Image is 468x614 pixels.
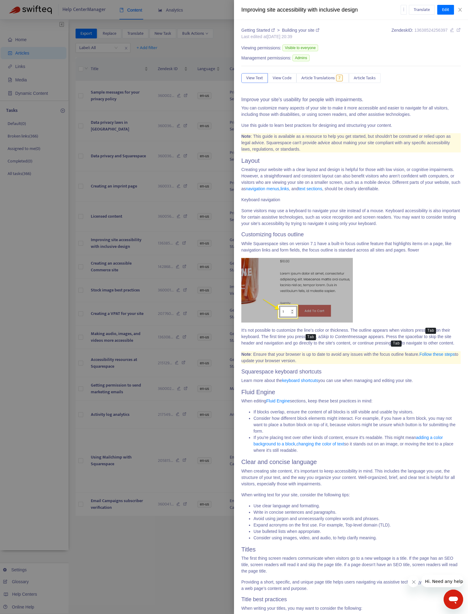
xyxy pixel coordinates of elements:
[444,590,463,609] iframe: Button to launch messaging window
[282,45,318,51] span: Visible to everyone
[349,73,381,83] button: Article Tasks
[253,434,461,454] li: If you're placing text over other kinds of content, ensure it's readable. This might mean , so it...
[282,378,318,383] a: keyboard shortcuts
[392,27,461,40] div: Zendesk ID:
[4,4,44,9] span: Hi. Need any help?
[282,28,320,33] a: Building your site
[241,34,319,40] div: Last edited at [DATE] 20:39
[241,258,353,323] img: pull focus squarespace.jpg
[241,369,461,375] h3: Squarespace keyboard shortcuts
[437,5,454,15] button: Edit
[425,328,436,334] kbd: Tab
[253,528,461,535] li: Use bulleted lists when appropriate.
[241,27,319,34] div: >
[268,73,296,83] button: View Code
[241,73,268,83] button: View Text
[458,7,463,12] span: close
[241,327,461,347] p: It's not possible to customize the line’s color or thickness. The outline appears when visitors p...
[246,186,279,191] a: navigation menus
[414,6,430,13] span: Translate
[241,122,461,129] p: Use this guide to learn best practices for designing and structuring your content.
[421,575,463,587] iframe: Message from company
[391,341,401,347] kbd: Tab
[354,75,376,81] span: Article Tasks
[408,576,419,587] iframe: Close message
[241,458,461,466] h2: Clear and concise language
[241,468,461,487] p: When creating site content, it’s important to keep accessibility in mind. This includes the langu...
[241,579,461,592] p: Providing a short, specific, and unique page title helps users navigating via assistive technolog...
[273,75,292,81] span: View Code
[301,75,335,81] span: Article Translations
[253,535,461,541] li: Consider using images, video, and audio, to help clarify meaning.
[241,197,461,203] p: Keyboard navigation
[401,5,407,15] button: more
[241,546,461,553] h2: Titles
[253,522,461,528] li: Expand acronyms on the first use. For example, Top-level domain (TLD).
[241,157,461,164] h2: Layout
[241,388,461,396] h2: Fluid Engine
[241,231,461,238] h3: Customizing focus outline
[241,6,401,14] div: Improving site accessibility with inclusive design
[456,7,464,13] button: Close
[241,555,461,574] p: The first thing screen readers communicate when visitors go to a new webpage is a title. If the p...
[241,492,461,498] p: When writing text for your site, consider the following tips:
[306,334,316,340] kbd: Tab
[414,28,448,33] span: 13638524256397
[241,377,461,384] p: Learn more about the you can use when managing and editing your site.
[253,509,461,516] li: Write in concise sentences and paragraphs.
[241,105,461,118] p: You can customize many aspects of your site to make it more accessible and easier to navigate for...
[241,45,281,51] span: Viewing permissions:
[241,352,251,357] strong: Note
[241,133,461,152] blockquote: : This guide is available as a resource to help you get started, but shouldn't be construed or re...
[241,398,461,404] p: When editing sections, keep these best practices in mind:
[321,334,350,339] em: Skip to Content
[299,186,322,191] a: text sections
[336,75,343,81] span: 7
[442,6,449,13] span: Edit
[241,166,461,192] p: Creating your website with a clear layout and design is helpful for those with low vision, or cog...
[241,134,251,139] strong: Note
[402,7,406,12] span: more
[241,241,461,253] p: While Squarespace sites on version 7.1 have a built-in focus outline feature that highlights item...
[246,75,263,81] span: View Text
[241,596,461,603] h3: Title best practices
[253,415,461,434] li: Consider how different block elements might interact. For example, if you have a form block, you ...
[419,352,455,357] a: Follow these steps
[253,409,461,415] li: If blocks overlap, ensure the content of all blocks is still visible and usable by visitors.
[253,516,461,522] li: Avoid using jargon and unnecessarily complex words and phrases.
[296,73,349,83] button: Article Translations7
[280,186,289,191] a: links
[409,5,435,15] button: Translate
[241,605,461,612] p: When writing your titles, you may want to consider the following:
[241,97,461,102] h4: Improve your site's usability for people with impairments.
[241,351,461,364] blockquote: : Ensure that your browser is up to date to avoid any issues with the focus outline feature. to u...
[241,28,276,33] a: Getting Started
[241,208,461,227] p: Some visitors may use a keyboard to navigate your site instead of a mouse. Keyboard accessibility...
[241,55,291,61] span: Management permissions:
[292,55,310,61] span: Admins
[253,503,461,509] li: Use clear language and formatting.
[296,441,344,446] a: changing the color of text
[266,398,290,403] a: Fluid Engine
